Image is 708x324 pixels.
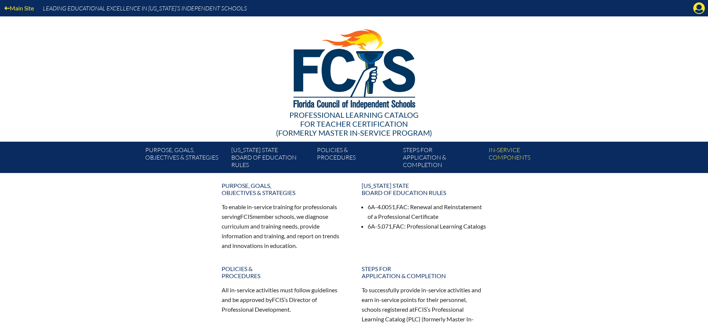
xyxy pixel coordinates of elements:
img: FCISlogo221.eps [277,16,431,118]
a: [US_STATE] StateBoard of Education rules [357,179,491,199]
a: Policies &Procedures [314,145,400,173]
svg: Manage Account [693,2,705,14]
span: FAC [396,203,407,210]
a: Purpose, goals,objectives & strategies [142,145,228,173]
a: Steps forapplication & completion [400,145,486,173]
span: FAC [393,223,404,230]
li: 6A-5.071, : Professional Learning Catalogs [368,221,487,231]
p: To enable in-service training for professionals serving member schools, we diagnose curriculum an... [222,202,347,250]
p: All in-service activities must follow guidelines and be approved by ’s Director of Professional D... [222,285,347,314]
div: Professional Learning Catalog (formerly Master In-service Program) [140,110,569,137]
a: Policies &Procedures [217,262,351,282]
span: for Teacher Certification [300,119,408,128]
li: 6A-4.0051, : Renewal and Reinstatement of a Professional Certificate [368,202,487,221]
a: Steps forapplication & completion [357,262,491,282]
span: FCIS [415,306,427,313]
a: Main Site [1,3,37,13]
a: In-servicecomponents [486,145,571,173]
span: FCIS [272,296,284,303]
span: FCIS [240,213,253,220]
a: Purpose, goals,objectives & strategies [217,179,351,199]
a: [US_STATE] StateBoard of Education rules [228,145,314,173]
span: PLC [408,315,419,323]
